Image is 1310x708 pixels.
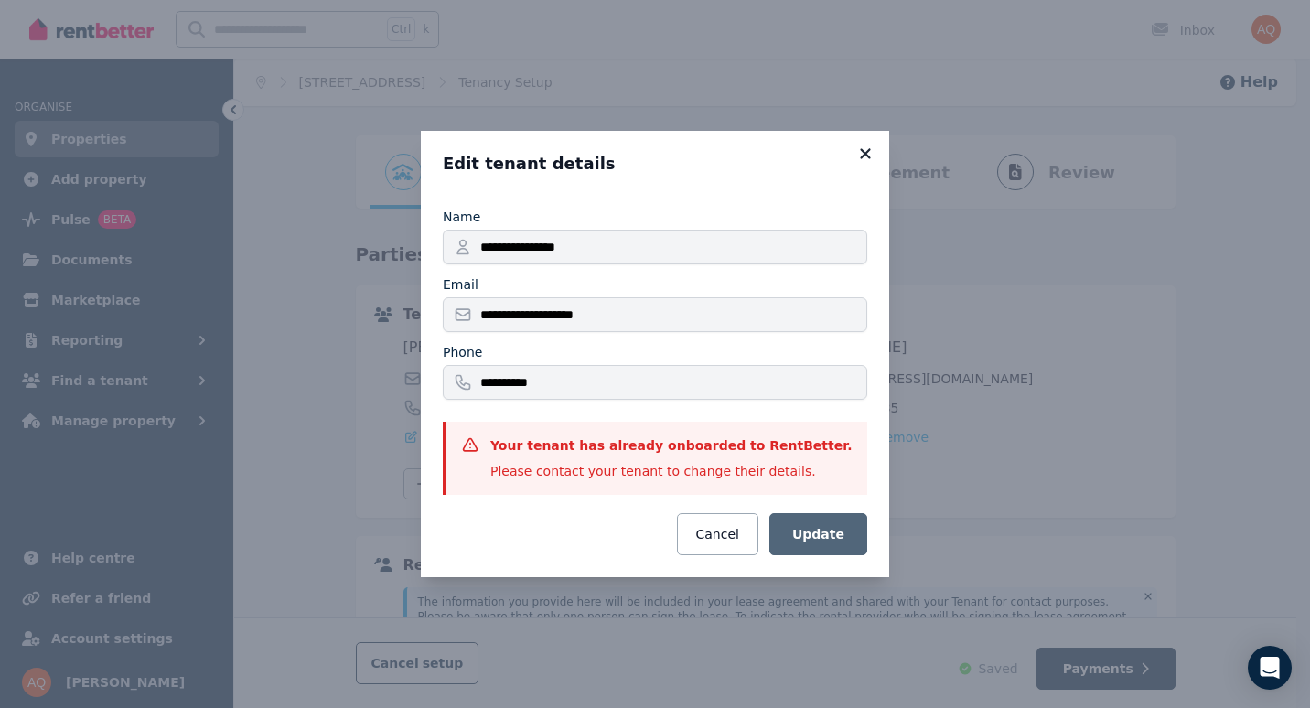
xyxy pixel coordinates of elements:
label: Phone [443,343,482,361]
h3: Your tenant has already onboarded to RentBetter. [490,436,852,455]
label: Email [443,275,478,294]
button: Cancel [677,513,758,555]
div: Please contact your tenant to change their details. [490,462,852,480]
button: Update [769,513,867,555]
h3: Edit tenant details [443,153,867,175]
div: Open Intercom Messenger [1248,646,1292,690]
label: Name [443,208,480,226]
